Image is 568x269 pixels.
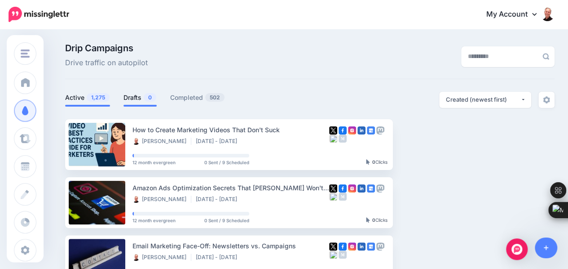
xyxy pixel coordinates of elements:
span: 12 month evergreen [132,160,176,165]
img: Missinglettr [9,7,69,22]
span: Drip Campaigns [65,44,148,53]
img: instagram-square.png [348,126,356,134]
div: Amazon Ads Optimization Secrets That [PERSON_NAME] Won't Tell You [132,183,329,193]
span: 1,275 [87,93,110,102]
img: google_business-square.png [367,184,375,193]
b: 0 [372,159,375,165]
div: Clicks [366,160,387,165]
img: facebook-square.png [339,242,347,251]
li: [PERSON_NAME] [132,138,191,145]
img: bluesky-grey-square.png [329,193,337,201]
img: instagram-square.png [348,184,356,193]
a: Completed502 [170,92,225,103]
img: bluesky-grey-square.png [329,251,337,259]
img: pointer-grey-darker.png [366,159,370,165]
img: google_business-square.png [367,242,375,251]
img: mastodon-grey-square.png [376,126,384,134]
img: facebook-square.png [339,126,347,134]
div: Clicks [366,218,387,223]
img: search-grey-6.png [542,53,549,60]
img: medium-grey-square.png [339,134,347,143]
img: pointer-grey-darker.png [366,217,370,223]
img: menu.png [21,49,30,58]
img: linkedin-square.png [357,184,365,193]
b: 0 [372,217,375,223]
img: mastodon-grey-square.png [376,242,384,251]
a: Drafts0 [123,92,157,103]
a: My Account [477,4,555,26]
span: 0 [144,93,156,102]
span: 12 month evergreen [132,218,176,223]
li: [PERSON_NAME] [132,196,191,203]
span: 0 Sent / 9 Scheduled [204,160,249,165]
img: settings-grey.png [543,96,550,103]
img: twitter-square.png [329,242,337,251]
div: Email Marketing Face-Off: Newsletters vs. Campaigns [132,241,329,251]
span: 0 Sent / 9 Scheduled [204,218,249,223]
li: [DATE] - [DATE] [196,138,242,145]
span: 502 [205,93,225,102]
span: Drive traffic on autopilot [65,57,148,69]
img: mastodon-grey-square.png [376,184,384,193]
img: medium-grey-square.png [339,193,347,201]
li: [DATE] - [DATE] [196,196,242,203]
li: [PERSON_NAME] [132,254,191,261]
a: Active1,275 [65,92,110,103]
img: twitter-square.png [329,184,337,193]
img: linkedin-square.png [357,242,365,251]
div: How to Create Marketing Videos That Don't Suck [132,125,329,135]
img: google_business-square.png [367,126,375,134]
img: bluesky-grey-square.png [329,134,337,143]
img: linkedin-square.png [357,126,365,134]
img: instagram-square.png [348,242,356,251]
li: [DATE] - [DATE] [196,254,242,261]
img: twitter-square.png [329,126,337,134]
button: Created (newest first) [439,92,531,108]
div: Open Intercom Messenger [506,238,528,260]
img: facebook-square.png [339,184,347,193]
div: Created (newest first) [446,95,520,104]
img: medium-grey-square.png [339,251,347,259]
